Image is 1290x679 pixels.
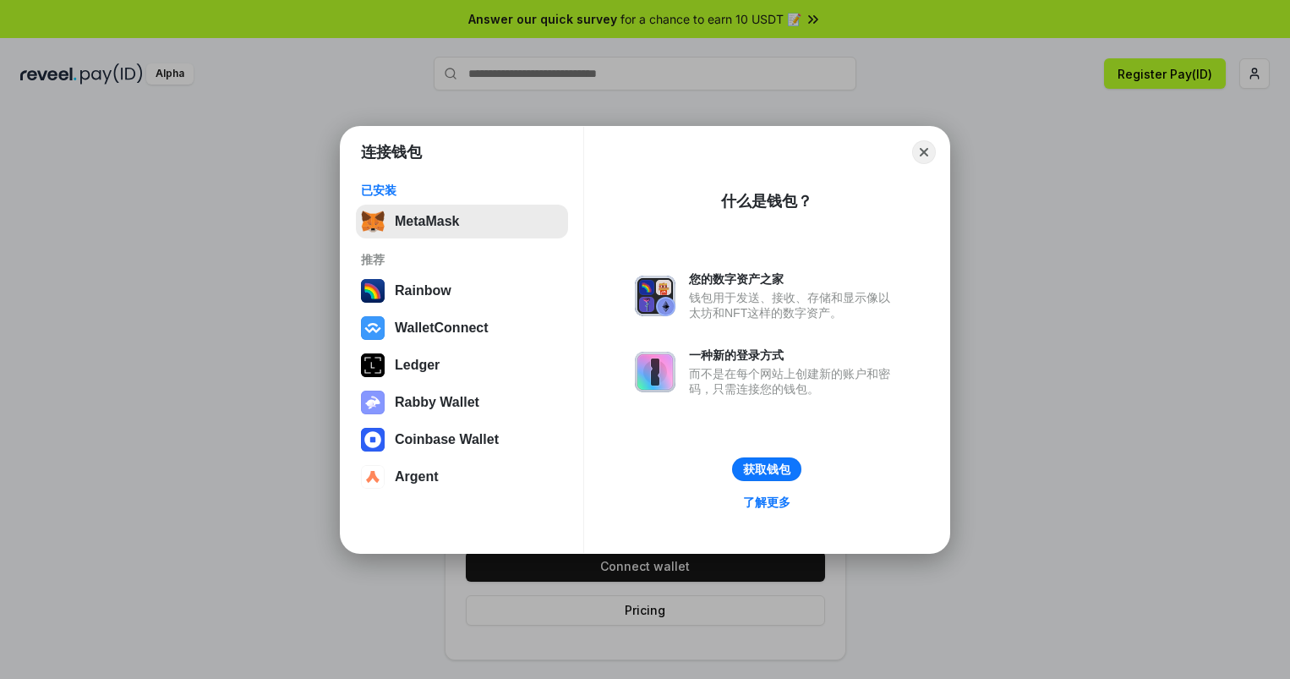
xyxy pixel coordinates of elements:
button: Close [912,140,936,164]
button: MetaMask [356,205,568,238]
div: 推荐 [361,252,563,267]
div: MetaMask [395,214,459,229]
h1: 连接钱包 [361,142,422,162]
div: 了解更多 [743,495,790,510]
div: 什么是钱包？ [721,191,812,211]
img: svg+xml,%3Csvg%20xmlns%3D%22http%3A%2F%2Fwww.w3.org%2F2000%2Fsvg%22%20fill%3D%22none%22%20viewBox... [635,276,675,316]
button: Coinbase Wallet [356,423,568,457]
div: 一种新的登录方式 [689,348,899,363]
img: svg+xml,%3Csvg%20fill%3D%22none%22%20height%3D%2233%22%20viewBox%3D%220%200%2035%2033%22%20width%... [361,210,385,233]
div: 而不是在每个网站上创建新的账户和密码，只需连接您的钱包。 [689,366,899,397]
div: Rabby Wallet [395,395,479,410]
a: 了解更多 [733,491,801,513]
div: 已安装 [361,183,563,198]
div: Rainbow [395,283,451,298]
div: Coinbase Wallet [395,432,499,447]
button: Rabby Wallet [356,386,568,419]
div: Argent [395,469,439,485]
div: Ledger [395,358,440,373]
button: Ledger [356,348,568,382]
img: svg+xml,%3Csvg%20width%3D%2228%22%20height%3D%2228%22%20viewBox%3D%220%200%2028%2028%22%20fill%3D... [361,428,385,452]
div: 您的数字资产之家 [689,271,899,287]
button: WalletConnect [356,311,568,345]
img: svg+xml,%3Csvg%20width%3D%22120%22%20height%3D%22120%22%20viewBox%3D%220%200%20120%20120%22%20fil... [361,279,385,303]
img: svg+xml,%3Csvg%20xmlns%3D%22http%3A%2F%2Fwww.w3.org%2F2000%2Fsvg%22%20fill%3D%22none%22%20viewBox... [635,352,675,392]
button: Argent [356,460,568,494]
button: 获取钱包 [732,457,801,481]
div: 钱包用于发送、接收、存储和显示像以太坊和NFT这样的数字资产。 [689,290,899,320]
img: svg+xml,%3Csvg%20xmlns%3D%22http%3A%2F%2Fwww.w3.org%2F2000%2Fsvg%22%20fill%3D%22none%22%20viewBox... [361,391,385,414]
img: svg+xml,%3Csvg%20xmlns%3D%22http%3A%2F%2Fwww.w3.org%2F2000%2Fsvg%22%20width%3D%2228%22%20height%3... [361,353,385,377]
img: svg+xml,%3Csvg%20width%3D%2228%22%20height%3D%2228%22%20viewBox%3D%220%200%2028%2028%22%20fill%3D... [361,465,385,489]
div: 获取钱包 [743,462,790,477]
button: Rainbow [356,274,568,308]
div: WalletConnect [395,320,489,336]
img: svg+xml,%3Csvg%20width%3D%2228%22%20height%3D%2228%22%20viewBox%3D%220%200%2028%2028%22%20fill%3D... [361,316,385,340]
